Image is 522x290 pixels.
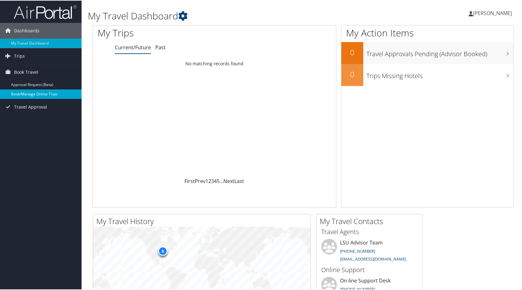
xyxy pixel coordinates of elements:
[341,63,513,85] a: 0Trips Missing Hotels
[14,99,47,114] span: Travel Approval
[184,177,195,184] a: First
[214,177,217,184] a: 4
[366,68,513,80] h3: Trips Missing Hotels
[14,64,38,79] span: Book Travel
[217,177,220,184] a: 5
[211,177,214,184] a: 3
[318,238,421,264] li: LSU Advisor Team
[220,177,223,184] span: …
[321,265,418,274] h3: Online Support
[340,255,406,261] a: [EMAIL_ADDRESS][DOMAIN_NAME]
[321,227,418,236] h3: Travel Agents
[14,48,25,63] span: Trips
[14,22,40,38] span: Dashboards
[340,248,375,253] a: [PHONE_NUMBER]
[469,3,518,22] a: [PERSON_NAME]
[158,246,168,255] div: 8
[96,215,311,226] h2: My Travel History
[155,43,166,50] a: Past
[341,41,513,63] a: 0Travel Approvals Pending (Advisor Booked)
[366,46,513,58] h3: Travel Approvals Pending (Advisor Booked)
[14,4,77,19] img: airportal-logo.png
[93,57,336,69] td: No matching records found
[98,26,230,39] h1: My Trips
[320,215,423,226] h2: My Travel Contacts
[341,26,513,39] h1: My Action Items
[115,43,151,50] a: Current/Future
[88,9,375,22] h1: My Travel Dashboard
[208,177,211,184] a: 2
[195,177,205,184] a: Prev
[473,9,512,16] span: [PERSON_NAME]
[223,177,234,184] a: Next
[341,46,363,57] h2: 0
[341,68,363,79] h2: 0
[205,177,208,184] a: 1
[234,177,244,184] a: Last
